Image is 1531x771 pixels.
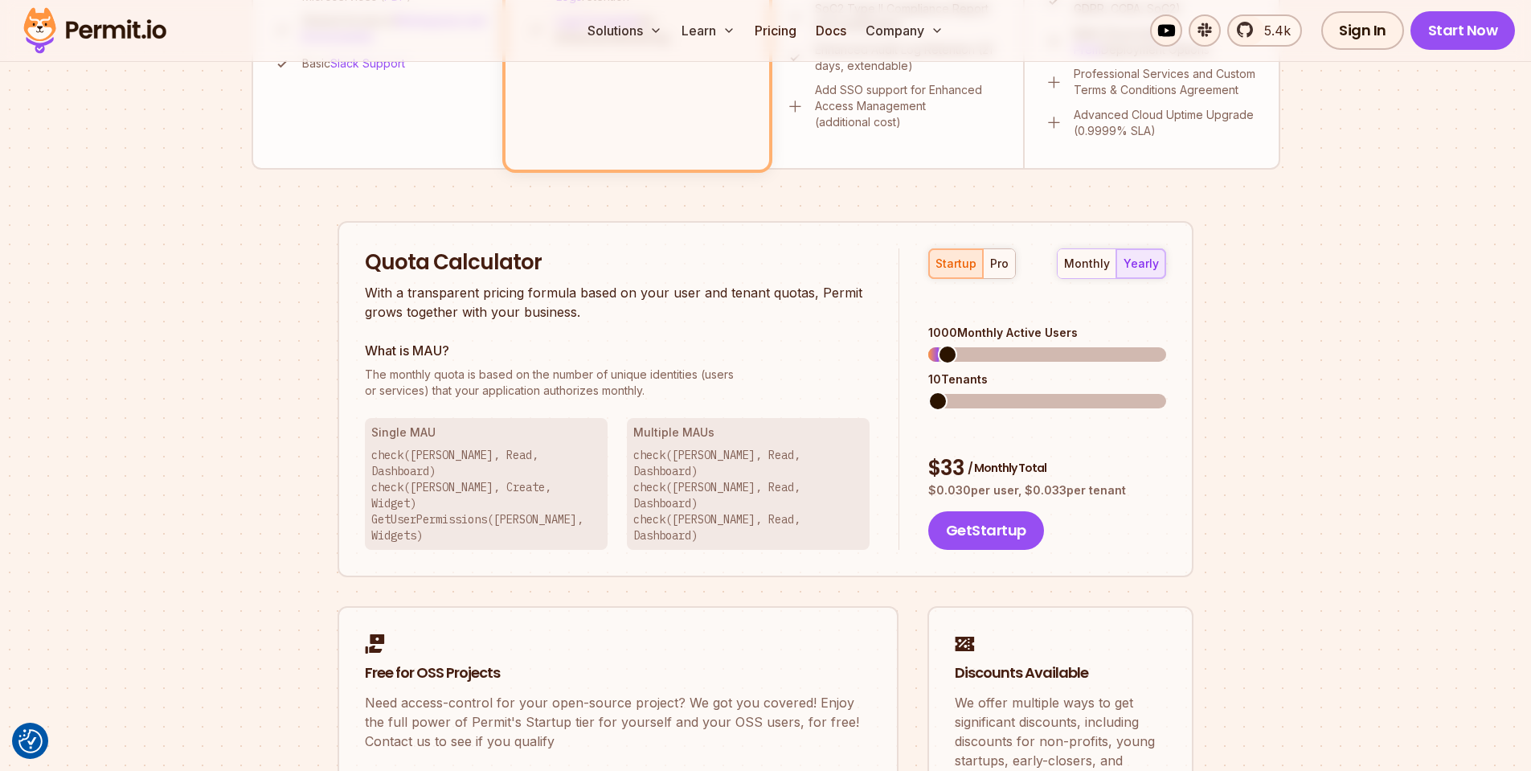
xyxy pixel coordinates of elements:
[330,56,405,70] a: Slack Support
[18,729,43,753] img: Revisit consent button
[815,82,1004,130] p: Add SSO support for Enhanced Access Management (additional cost)
[928,482,1166,498] p: $ 0.030 per user, $ 0.033 per tenant
[748,14,803,47] a: Pricing
[1074,107,1259,139] p: Advanced Cloud Uptime Upgrade (0.9999% SLA)
[371,447,601,543] p: check([PERSON_NAME], Read, Dashboard) check([PERSON_NAME], Create, Widget) GetUserPermissions([PE...
[633,447,863,543] p: check([PERSON_NAME], Read, Dashboard) check([PERSON_NAME], Read, Dashboard) check([PERSON_NAME], ...
[990,256,1009,272] div: pro
[928,454,1166,483] div: $ 33
[365,367,870,383] span: The monthly quota is based on the number of unique identities (users
[371,424,601,441] h3: Single MAU
[302,55,405,72] p: Basic
[675,14,742,47] button: Learn
[1255,21,1291,40] span: 5.4k
[859,14,950,47] button: Company
[18,729,43,753] button: Consent Preferences
[1064,256,1110,272] div: monthly
[955,663,1166,683] h2: Discounts Available
[365,693,871,751] p: Need access-control for your open-source project? We got you covered! Enjoy the full power of Per...
[365,341,870,360] h3: What is MAU?
[633,424,863,441] h3: Multiple MAUs
[365,283,870,322] p: With a transparent pricing formula based on your user and tenant quotas, Permit grows together wi...
[1227,14,1302,47] a: 5.4k
[809,14,853,47] a: Docs
[365,367,870,399] p: or services) that your application authorizes monthly.
[365,248,870,277] h2: Quota Calculator
[1321,11,1404,50] a: Sign In
[1410,11,1516,50] a: Start Now
[928,325,1166,341] div: 1000 Monthly Active Users
[581,14,669,47] button: Solutions
[16,3,174,58] img: Permit logo
[968,460,1046,476] span: / Monthly Total
[928,511,1044,550] button: GetStartup
[365,663,871,683] h2: Free for OSS Projects
[1074,66,1259,98] p: Professional Services and Custom Terms & Conditions Agreement
[928,371,1166,388] div: 10 Tenants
